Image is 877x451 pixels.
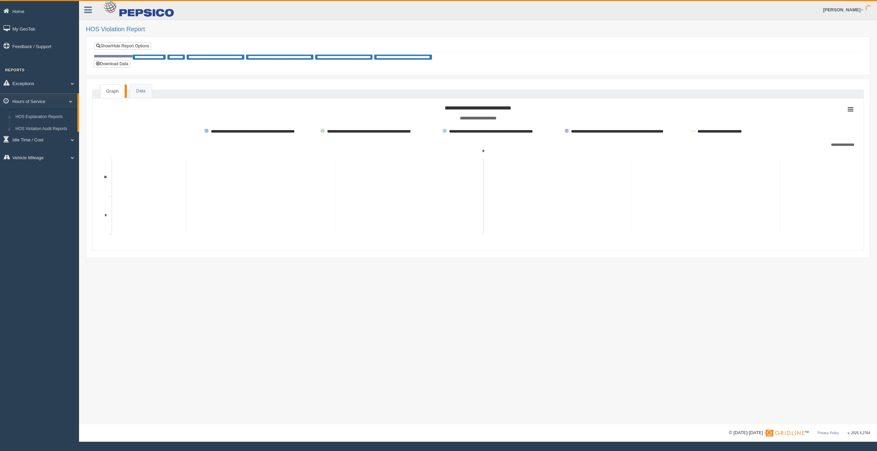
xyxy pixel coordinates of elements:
[766,430,804,437] img: Gridline
[848,431,870,435] span: v. 2025.5.2764
[86,26,870,33] h2: HOS Violation Report
[94,42,151,50] a: Show/Hide Report Options
[94,60,130,68] button: Download Data
[12,111,77,123] a: HOS Explanation Reports
[130,84,152,98] a: Data
[100,84,125,98] a: Graph
[729,429,870,437] div: © [DATE]-[DATE] - ™
[818,431,839,435] a: Privacy Policy
[12,123,77,135] a: HOS Violation Audit Reports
